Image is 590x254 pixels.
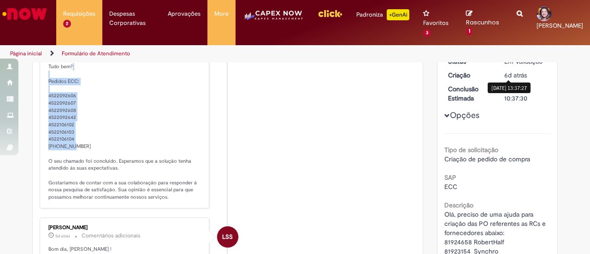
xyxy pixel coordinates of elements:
ul: Trilhas de página [7,45,386,62]
b: Descrição [444,201,473,209]
span: [PERSON_NAME] [537,22,583,30]
time: 24/09/2025 09:20:28 [55,233,70,239]
a: Rascunhos [466,10,503,35]
dt: Criação [441,71,498,80]
span: More [214,9,229,18]
span: 1 [466,27,473,35]
span: 3 [423,29,431,37]
div: [PERSON_NAME] [48,225,202,230]
div: Padroniza [356,9,409,20]
span: LSS [222,226,233,248]
span: Rascunhos [466,18,499,27]
p: +GenAi [387,9,409,20]
span: 5d atrás [55,233,70,239]
span: Despesas Corporativas [109,9,154,28]
a: Página inicial [10,50,42,57]
div: Lidiane Scotti Santos [217,226,238,248]
span: 2 [63,20,71,28]
span: Aprovações [168,9,201,18]
img: CapexLogo5.png [242,9,304,28]
img: ServiceNow [1,5,48,23]
small: Comentários adicionais [82,232,141,240]
p: Bom dia, [PERSON_NAME]! Tudo bem? Pedidos ECC: 4522092606 4522092607 4522092608 4522092642 452210... [48,42,202,201]
span: Favoritos [423,18,448,28]
span: Requisições [63,9,95,18]
div: [DATE] 13:37:27 [488,83,531,93]
span: Criação de pedido de compra [444,155,530,163]
img: click_logo_yellow_360x200.png [318,6,342,20]
b: SAP [444,173,456,182]
dt: Conclusão Estimada [441,84,498,103]
span: ECC [444,183,457,191]
div: 23/09/2025 13:37:27 [504,71,547,80]
a: Formulário de Atendimento [62,50,130,57]
b: Tipo de solicitação [444,146,498,154]
span: 6d atrás [504,71,527,79]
